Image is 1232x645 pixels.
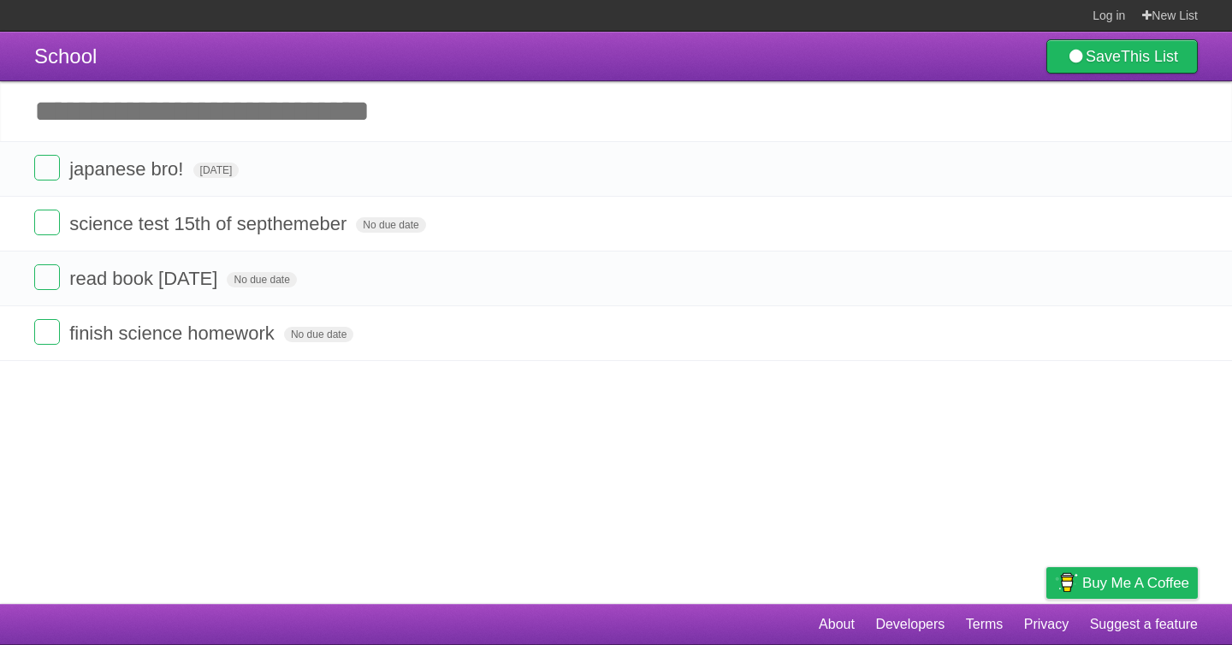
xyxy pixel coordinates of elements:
[966,608,1004,641] a: Terms
[819,608,855,641] a: About
[34,264,60,290] label: Done
[227,272,296,287] span: No due date
[34,44,97,68] span: School
[1046,39,1198,74] a: SaveThis List
[34,210,60,235] label: Done
[1090,608,1198,641] a: Suggest a feature
[69,158,187,180] span: japanese bro!
[34,155,60,180] label: Done
[193,163,240,178] span: [DATE]
[1121,48,1178,65] b: This List
[1046,567,1198,599] a: Buy me a coffee
[875,608,945,641] a: Developers
[34,319,60,345] label: Done
[69,322,279,344] span: finish science homework
[69,213,351,234] span: science test 15th of septhemeber
[1024,608,1069,641] a: Privacy
[69,268,222,289] span: read book [DATE]
[284,327,353,342] span: No due date
[356,217,425,233] span: No due date
[1055,568,1078,597] img: Buy me a coffee
[1082,568,1189,598] span: Buy me a coffee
